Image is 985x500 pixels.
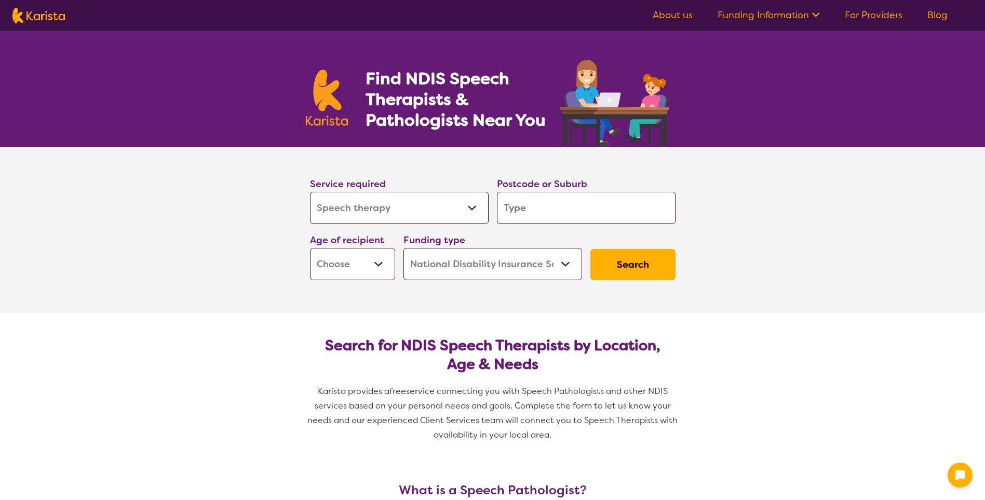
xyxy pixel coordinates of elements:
label: Postcode or Suburb [497,178,587,190]
label: Funding type [403,234,465,246]
img: Karista logo [12,8,65,23]
h2: Search for NDIS Speech Therapists by Location, Age & Needs [318,336,667,374]
a: Blog [927,9,948,21]
img: Karista logo [306,70,348,126]
a: About us [653,9,693,21]
h1: Find NDIS Speech Therapists & Pathologists Near You [366,68,558,130]
h3: What is a Speech Pathologist? [306,483,680,497]
label: Service required [310,178,386,190]
a: Funding Information [718,9,820,21]
span: service connecting you with Speech Pathologists and other NDIS services based on your personal ne... [307,386,680,440]
input: Type [497,192,676,224]
a: For Providers [845,9,902,21]
label: Age of recipient [310,234,384,246]
img: speech-therapy [551,56,680,147]
span: Karista provides a [318,386,389,397]
button: Search [590,249,676,280]
span: free [389,386,406,397]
